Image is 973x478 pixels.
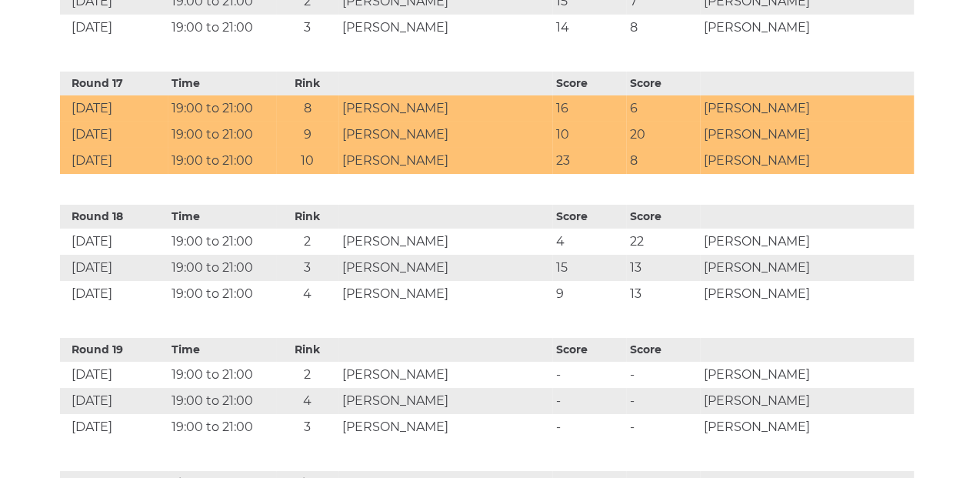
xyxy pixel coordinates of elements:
td: [PERSON_NAME] [338,15,552,41]
td: [PERSON_NAME] [700,95,914,122]
th: Score [626,72,700,95]
td: [PERSON_NAME] [700,362,914,388]
td: [DATE] [60,414,168,440]
th: Score [552,338,626,362]
td: 13 [626,255,700,281]
td: [DATE] [60,388,168,414]
td: [DATE] [60,255,168,281]
td: 4 [276,388,338,414]
td: - [626,414,700,440]
td: 3 [276,414,338,440]
td: - [626,362,700,388]
td: [DATE] [60,122,168,148]
td: 19:00 to 21:00 [168,15,276,41]
th: Score [552,205,626,229]
td: - [552,362,626,388]
td: 6 [626,95,700,122]
th: Rink [276,205,338,229]
td: 2 [276,229,338,255]
td: [PERSON_NAME] [338,414,552,440]
td: 3 [276,15,338,41]
td: 3 [276,255,338,281]
td: [PERSON_NAME] [700,122,914,148]
th: Rink [276,72,338,95]
td: [DATE] [60,95,168,122]
td: - [552,388,626,414]
td: 8 [276,95,338,122]
td: 2 [276,362,338,388]
td: [PERSON_NAME] [338,388,552,414]
td: [PERSON_NAME] [338,255,552,281]
td: [PERSON_NAME] [338,148,552,174]
td: 19:00 to 21:00 [168,122,276,148]
td: 19:00 to 21:00 [168,281,276,307]
td: 19:00 to 21:00 [168,255,276,281]
td: [PERSON_NAME] [338,362,552,388]
td: 19:00 to 21:00 [168,229,276,255]
td: [PERSON_NAME] [338,229,552,255]
th: Round 19 [60,338,168,362]
td: - [626,388,700,414]
td: 19:00 to 21:00 [168,148,276,174]
td: 23 [552,148,626,174]
td: 8 [626,15,700,41]
td: [PERSON_NAME] [700,414,914,440]
th: Time [168,72,276,95]
td: [DATE] [60,15,168,41]
td: 22 [626,229,700,255]
th: Round 17 [60,72,168,95]
td: 9 [552,281,626,307]
td: [PERSON_NAME] [338,95,552,122]
th: Score [552,72,626,95]
td: 9 [276,122,338,148]
th: Time [168,205,276,229]
td: [PERSON_NAME] [700,388,914,414]
td: [PERSON_NAME] [338,122,552,148]
th: Time [168,338,276,362]
td: 4 [276,281,338,307]
td: 4 [552,229,626,255]
td: [DATE] [60,362,168,388]
td: [PERSON_NAME] [700,255,914,281]
td: 16 [552,95,626,122]
td: 14 [552,15,626,41]
th: Rink [276,338,338,362]
td: [PERSON_NAME] [700,281,914,307]
td: 10 [552,122,626,148]
td: 15 [552,255,626,281]
th: Round 18 [60,205,168,229]
td: 20 [626,122,700,148]
td: 13 [626,281,700,307]
td: 8 [626,148,700,174]
td: [DATE] [60,148,168,174]
td: [PERSON_NAME] [338,281,552,307]
td: - [552,414,626,440]
td: 19:00 to 21:00 [168,388,276,414]
td: [DATE] [60,281,168,307]
th: Score [626,205,700,229]
td: 10 [276,148,338,174]
td: 19:00 to 21:00 [168,362,276,388]
td: [PERSON_NAME] [700,229,914,255]
td: 19:00 to 21:00 [168,95,276,122]
td: [DATE] [60,229,168,255]
td: [PERSON_NAME] [700,15,914,41]
td: 19:00 to 21:00 [168,414,276,440]
th: Score [626,338,700,362]
td: [PERSON_NAME] [700,148,914,174]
